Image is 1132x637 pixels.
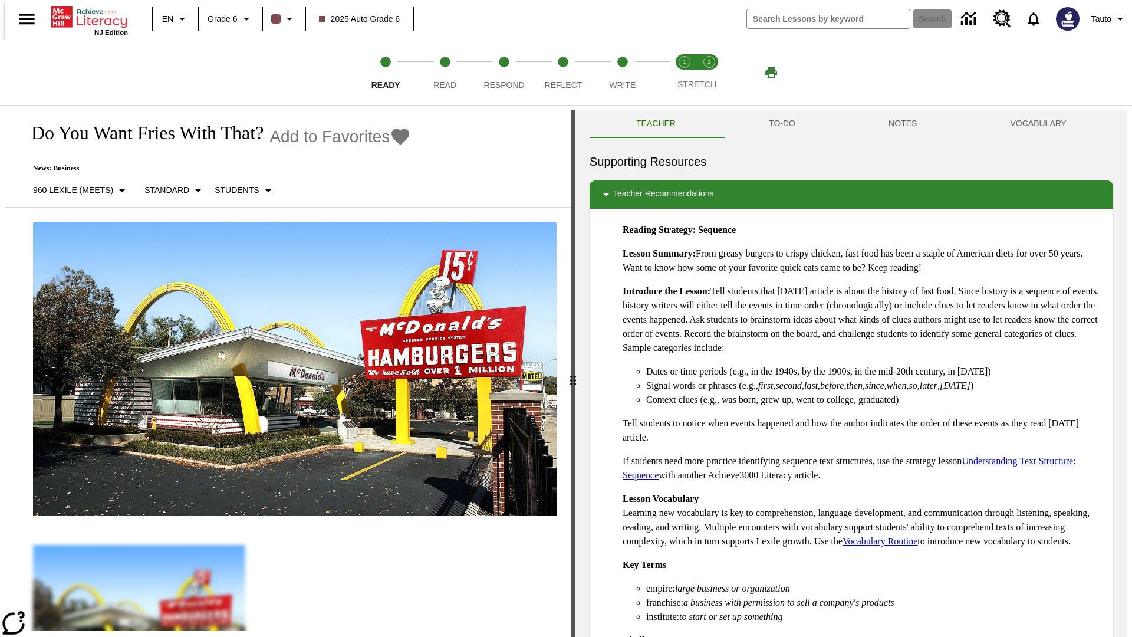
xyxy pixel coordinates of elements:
em: then [846,380,863,390]
span: EN [162,13,173,25]
button: Add to Favorites - Do You Want Fries With That? [269,126,411,147]
p: Tell students that [DATE] article is about the history of fast food. Since history is a sequence ... [623,284,1104,355]
span: Write [609,80,636,90]
input: search field [747,9,910,28]
button: NOTES [842,110,963,138]
li: franchise: [646,596,1104,610]
button: Scaffolds, Standard [140,180,210,201]
em: before [820,380,844,390]
button: Read step 2 of 5 [410,40,479,105]
span: Add to Favorites [269,127,390,146]
span: 2025 Auto Grade 6 [319,13,400,25]
em: when [887,380,907,390]
em: since [865,380,884,390]
strong: Lesson Summary: [623,248,696,258]
button: Print [752,62,790,83]
div: Home [51,4,128,36]
button: Write step 5 of 5 [588,40,657,105]
p: If students need more practice identifying sequence text structures, use the strategy lesson with... [623,454,1104,482]
p: Teacher Recommendations [613,188,713,202]
div: Instructional Panel Tabs [590,110,1113,138]
em: second [776,380,802,390]
em: [DATE] [940,380,970,390]
span: STRETCH [677,80,716,89]
img: One of the first McDonald's stores, with the iconic red sign and golden arches. [33,222,557,517]
em: later [920,380,937,390]
a: Notifications [1018,4,1049,34]
p: 960 Lexile (Meets) [33,184,113,196]
li: Signal words or phrases (e.g., , , , , , , , , , ) [646,379,1104,393]
button: Class color is dark brown. Change class color [266,8,301,29]
text: 2 [707,59,710,65]
h6: Supporting Resources [590,152,1113,171]
button: Stretch Read step 1 of 2 [667,40,702,105]
strong: Reading Strategy: [623,225,696,235]
span: Respond [483,80,524,90]
div: Teacher Recommendations [590,180,1113,209]
em: first [758,380,774,390]
span: Tauto [1091,13,1111,25]
em: to start or set up something [679,612,783,622]
strong: Sequence [698,225,736,235]
button: TO-DO [722,110,842,138]
button: Language: EN, Select a language [157,8,195,29]
button: Respond step 3 of 5 [470,40,538,105]
div: activity [575,110,1127,637]
p: News: Business [19,164,411,173]
button: Stretch Respond step 2 of 2 [692,40,726,105]
img: Avatar [1056,7,1080,31]
strong: Lesson Vocabulary [623,494,699,504]
h1: Do You Want Fries With That? [19,122,264,144]
li: Context clues (e.g., was born, grew up, went to college, graduated) [646,393,1104,407]
button: Grade: Grade 6, Select a grade [203,8,258,29]
div: reading [5,110,571,631]
em: last [804,380,818,390]
button: Profile/Settings [1087,8,1132,29]
button: Select Student [210,180,279,201]
button: Open side menu [9,2,44,37]
button: Select Lexile, 960 Lexile (Meets) [28,180,134,201]
p: From greasy burgers to crispy chicken, fast food has been a staple of American diets for over 50 ... [623,247,1104,275]
p: Learning new vocabulary is key to comprehension, language development, and communication through ... [623,492,1104,549]
button: Ready step 1 of 5 [351,40,420,105]
li: institute: [646,610,1104,624]
span: Ready [371,80,400,90]
button: Select a new avatar [1049,4,1087,34]
strong: Key Terms [623,560,666,570]
text: 1 [683,59,686,65]
em: so [909,380,917,390]
a: Resource Center, Will open in new tab [986,3,1018,35]
span: Grade 6 [208,13,238,25]
span: Reflect [545,80,583,90]
a: Vocabulary Routine [843,536,917,546]
a: Understanding Text Structure: Sequence [623,456,1076,480]
em: a business with permission to sell a company's products [683,597,894,608]
span: Read [433,80,456,90]
button: Reflect step 4 of 5 [529,40,597,105]
button: Teacher [590,110,722,138]
span: NJ Edition [94,29,128,36]
button: VOCABULARY [963,110,1113,138]
li: empire: [646,582,1104,596]
p: Tell students to notice when events happened and how the author indicates the order of these even... [623,416,1104,445]
li: Dates or time periods (e.g., in the 1940s, by the 1900s, in the mid-20th century, in [DATE]) [646,365,1104,379]
a: Data Center [954,3,986,35]
em: large business or organization [675,583,790,593]
strong: Introduce the Lesson: [623,286,710,296]
p: Students [215,184,259,196]
p: Standard [144,184,189,196]
div: Press Enter or Spacebar and then press right and left arrow keys to move the slider [571,110,575,637]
